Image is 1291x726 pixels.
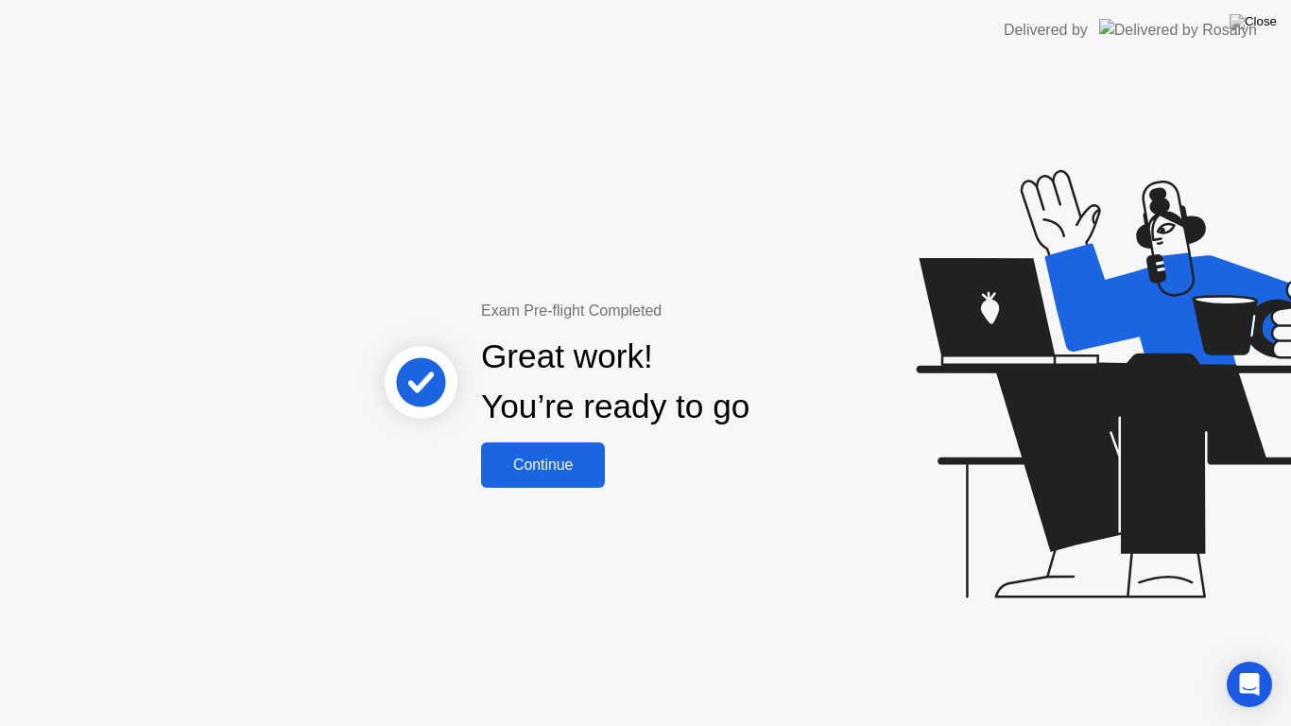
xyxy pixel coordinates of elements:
[481,442,605,488] button: Continue
[1004,19,1088,42] div: Delivered by
[1099,19,1257,41] img: Delivered by Rosalyn
[1230,14,1277,29] img: Close
[487,457,599,474] div: Continue
[481,332,749,432] div: Great work! You’re ready to go
[481,300,871,322] div: Exam Pre-flight Completed
[1227,662,1272,707] div: Open Intercom Messenger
